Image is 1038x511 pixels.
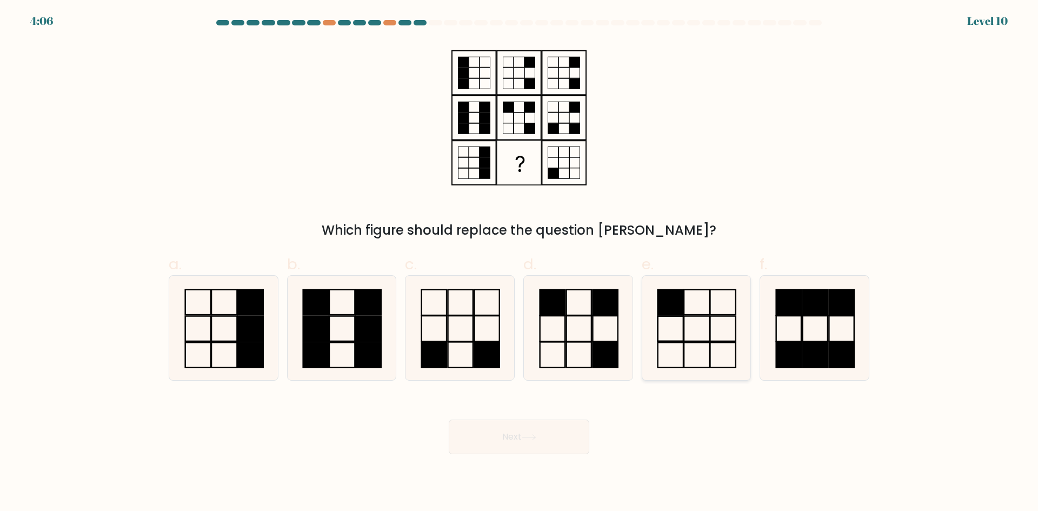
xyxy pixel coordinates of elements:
[405,254,417,275] span: c.
[175,221,863,240] div: Which figure should replace the question [PERSON_NAME]?
[30,13,53,29] div: 4:06
[967,13,1008,29] div: Level 10
[523,254,536,275] span: d.
[449,420,589,454] button: Next
[287,254,300,275] span: b.
[760,254,767,275] span: f.
[169,254,182,275] span: a.
[642,254,654,275] span: e.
